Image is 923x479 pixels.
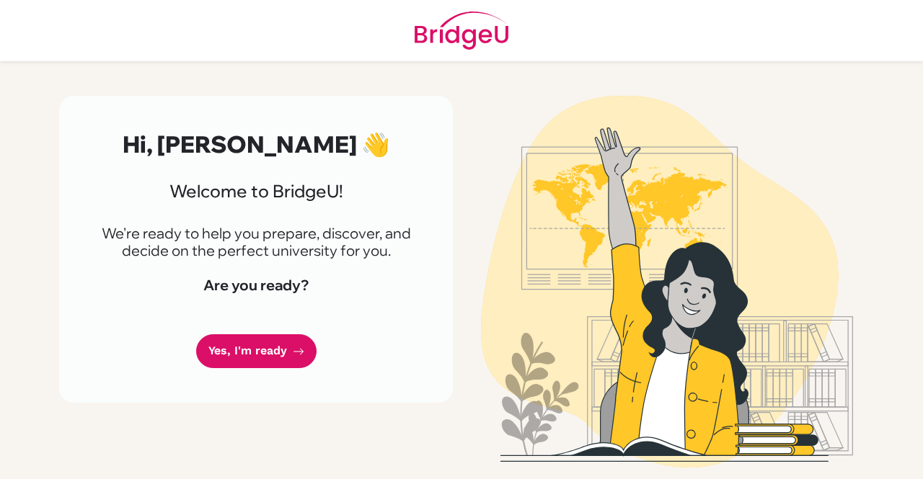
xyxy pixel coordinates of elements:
[94,130,418,158] h2: Hi, [PERSON_NAME] 👋
[94,181,418,202] h3: Welcome to BridgeU!
[94,225,418,259] p: We're ready to help you prepare, discover, and decide on the perfect university for you.
[94,277,418,294] h4: Are you ready?
[196,334,317,368] a: Yes, I'm ready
